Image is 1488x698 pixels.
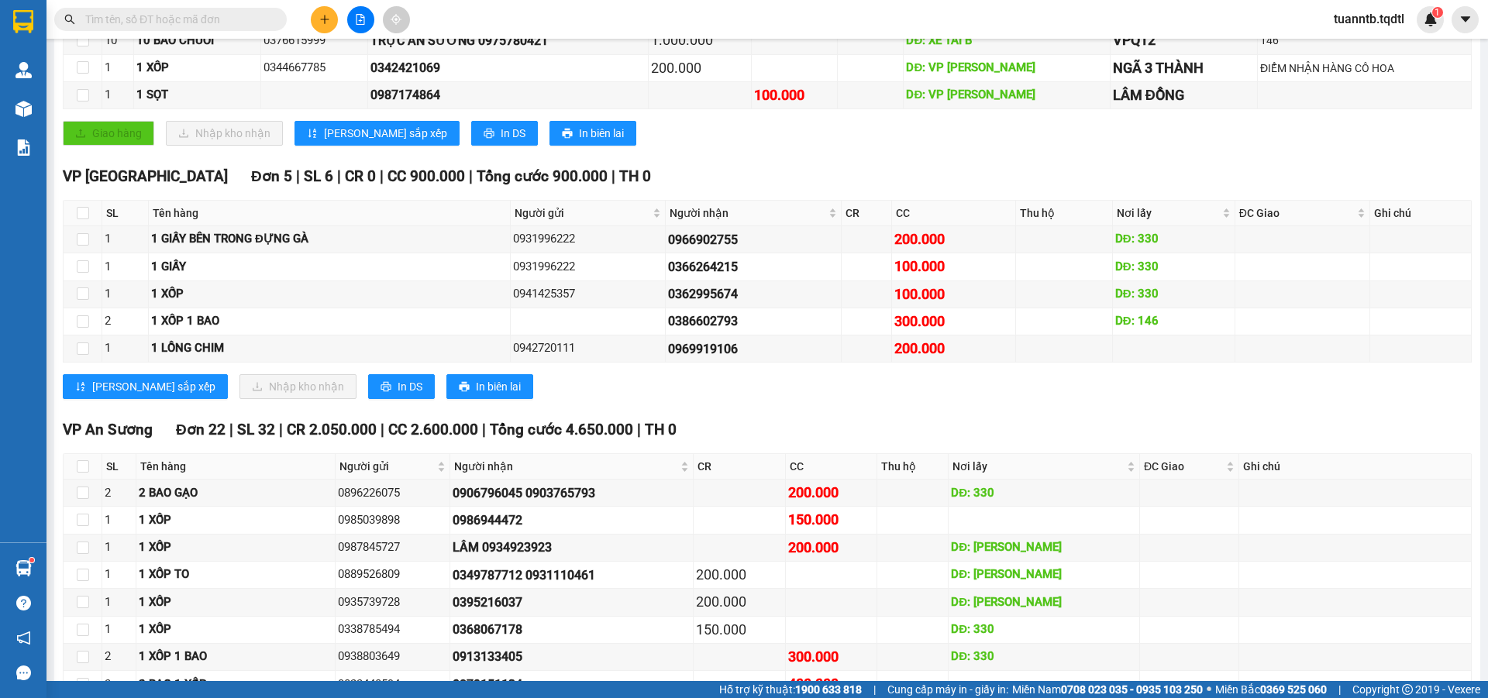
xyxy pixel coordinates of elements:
button: downloadNhập kho nhận [239,374,356,399]
span: | [469,167,473,185]
div: 2 BAO GẠO [139,484,332,503]
div: 2 [105,484,133,503]
div: 1 XỐP [139,621,332,639]
th: Tên hàng [149,201,511,226]
th: CR [842,201,892,226]
div: 400.000 [788,673,874,695]
span: TH 0 [619,167,651,185]
span: plus [319,14,330,25]
div: 1 [105,230,146,249]
span: sort-ascending [75,381,86,394]
div: 1 XỐP [139,538,332,557]
div: 0985039898 [338,511,447,530]
div: 200.000 [894,338,1013,359]
strong: 1900 633 818 [795,683,862,696]
div: 0941425357 [513,285,663,304]
span: copyright [1402,684,1413,695]
sup: 1 [29,558,34,562]
div: DĐ: XE TẢI B [906,32,1107,50]
div: 0889526809 [338,566,447,584]
span: Miền Nam [1012,681,1203,698]
span: VP [GEOGRAPHIC_DATA] [63,167,228,185]
span: In biên lai [476,378,521,395]
span: | [279,421,283,438]
th: Thu hộ [1016,201,1113,226]
div: 1.000.000 [651,29,749,51]
span: Đơn 22 [176,421,226,438]
div: 0896226075 [338,484,447,503]
span: aim [391,14,401,25]
div: 200.000 [788,482,874,504]
div: 1 [105,593,133,612]
span: printer [459,381,470,394]
div: 1 [105,511,133,530]
div: LÂM ĐỒNG [1113,84,1255,106]
div: 1 [105,86,131,105]
button: printerIn biên lai [446,374,533,399]
div: 1 XỐP TO [139,566,332,584]
span: CR 0 [345,167,376,185]
div: 1 [105,258,146,277]
span: ⚪️ [1207,686,1211,693]
div: 1 [105,621,133,639]
div: 1 XỐP [136,59,258,77]
span: 1 [1435,7,1440,18]
div: 1 GIẤY [151,258,508,277]
div: 0938803649 [338,648,447,666]
span: Người gửi [339,458,434,475]
div: 1 XỐP 1 BAO [139,648,332,666]
div: 0986944472 [453,511,691,530]
div: 100.000 [894,284,1013,305]
div: 300.000 [788,646,874,668]
div: DĐ: 330 [951,621,1137,639]
div: 300.000 [894,311,1013,332]
button: printerIn biên lai [549,121,636,146]
span: Người gửi [515,205,649,222]
th: SL [102,454,136,480]
div: DĐ: 146 [1115,312,1232,331]
div: 150.000 [696,619,782,641]
span: message [16,665,31,680]
div: 0344667785 [263,59,365,77]
span: [PERSON_NAME] sắp xếp [324,125,447,142]
div: 0966902755 [668,230,839,249]
div: 1 GIẤY BÊN TRONG ĐỰNG GÀ [151,230,508,249]
span: search [64,14,75,25]
img: logo-vxr [13,10,33,33]
span: file-add [355,14,366,25]
div: TRỰC AN SƯƠNG 0975780421 [370,31,646,50]
div: 2 [105,312,146,331]
span: Người nhận [670,205,825,222]
span: | [873,681,876,698]
th: Ghi chú [1239,454,1471,480]
div: 0366264215 [668,257,839,277]
div: 0913133405 [453,647,691,666]
span: In DS [398,378,422,395]
div: 0969919106 [668,339,839,359]
div: DĐ: 330 [951,648,1137,666]
span: caret-down [1459,12,1472,26]
button: sort-ascending[PERSON_NAME] sắp xếp [63,374,228,399]
div: 2 BAO 1 XỐP [139,676,332,694]
span: Người nhận [454,458,677,475]
span: printer [562,128,573,140]
img: icon-new-feature [1424,12,1438,26]
input: Tìm tên, số ĐT hoặc mã đơn [85,11,268,28]
div: 200.000 [894,229,1013,250]
div: 0987845727 [338,538,447,557]
div: 3 [105,676,133,694]
div: 0338785494 [338,621,447,639]
sup: 1 [1432,7,1443,18]
div: 0931996222 [513,230,663,249]
div: 146 [1260,32,1469,49]
span: | [611,167,615,185]
div: 10 BAO CHUỐI [136,32,258,50]
span: | [380,167,384,185]
div: VPQ12 [1113,29,1255,51]
span: | [637,421,641,438]
button: aim [383,6,410,33]
div: DĐ: 330 [1115,285,1232,304]
div: NGÃ 3 THÀNH [1113,57,1255,79]
strong: 0369 525 060 [1260,683,1327,696]
div: DĐ: [PERSON_NAME] [951,593,1137,612]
